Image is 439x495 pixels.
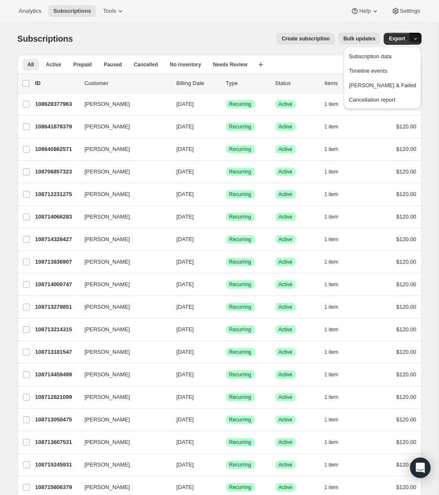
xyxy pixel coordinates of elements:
[35,438,78,447] p: 108713607531
[35,436,416,448] div: 108713607531[PERSON_NAME][DATE]SuccessRecurringSuccessActive1 item$120.00
[325,79,367,88] div: Items
[325,233,348,245] button: 1 item
[396,281,416,287] span: $120.00
[80,210,165,224] button: [PERSON_NAME]
[85,213,130,221] span: [PERSON_NAME]
[35,414,416,426] div: 108713050475[PERSON_NAME][DATE]SuccessRecurringSuccessActive1 item$120.00
[279,461,293,468] span: Active
[80,390,165,404] button: [PERSON_NAME]
[325,304,339,310] span: 1 item
[229,484,251,491] span: Recurring
[35,303,78,311] p: 108713279851
[177,213,194,220] span: [DATE]
[85,461,130,469] span: [PERSON_NAME]
[325,326,339,333] span: 1 item
[279,213,293,220] span: Active
[325,281,339,288] span: 1 item
[35,168,78,176] p: 108706857323
[177,123,194,130] span: [DATE]
[80,188,165,201] button: [PERSON_NAME]
[229,394,251,401] span: Recurring
[229,146,251,153] span: Recurring
[85,393,130,401] span: [PERSON_NAME]
[35,301,416,313] div: 108713279851[PERSON_NAME][DATE]SuccessRecurringSuccessActive1 item$120.00
[349,82,416,88] span: [PERSON_NAME] & Failed
[229,439,251,446] span: Recurring
[325,256,348,268] button: 1 item
[80,142,165,156] button: [PERSON_NAME]
[80,323,165,336] button: [PERSON_NAME]
[80,345,165,359] button: [PERSON_NAME]
[35,459,416,471] div: 108715245931[PERSON_NAME][DATE]SuccessRecurringSuccessActive1 item$120.00
[177,416,194,423] span: [DATE]
[85,370,130,379] span: [PERSON_NAME]
[325,484,339,491] span: 1 item
[325,394,339,401] span: 1 item
[46,61,61,68] span: Active
[396,236,416,242] span: $120.00
[177,461,194,468] span: [DATE]
[35,483,78,492] p: 108715606379
[229,236,251,243] span: Recurring
[14,5,46,17] button: Analytics
[229,259,251,265] span: Recurring
[325,391,348,403] button: 1 item
[396,304,416,310] span: $120.00
[85,280,130,289] span: [PERSON_NAME]
[386,5,425,17] button: Settings
[325,146,339,153] span: 1 item
[396,439,416,445] span: $120.00
[35,256,416,268] div: 108713836907[PERSON_NAME][DATE]SuccessRecurringSuccessActive1 item$120.00
[396,394,416,400] span: $120.00
[325,416,339,423] span: 1 item
[35,415,78,424] p: 108713050475
[229,213,251,220] span: Recurring
[35,145,78,154] p: 108640862571
[226,79,268,88] div: Type
[53,8,91,14] span: Subscriptions
[279,326,293,333] span: Active
[349,97,395,103] span: Cancellation report
[35,100,78,108] p: 108628377963
[80,278,165,291] button: [PERSON_NAME]
[85,483,130,492] span: [PERSON_NAME]
[85,348,130,356] span: [PERSON_NAME]
[396,213,416,220] span: $120.00
[279,439,293,446] span: Active
[325,166,348,178] button: 1 item
[134,61,158,68] span: Cancelled
[325,101,339,108] span: 1 item
[35,481,416,493] div: 108715606379[PERSON_NAME][DATE]SuccessRecurringSuccessActive1 item$120.00
[396,191,416,197] span: $120.00
[229,326,251,333] span: Recurring
[279,371,293,378] span: Active
[279,416,293,423] span: Active
[35,393,78,401] p: 108712821099
[35,258,78,266] p: 108713836907
[396,168,416,175] span: $120.00
[229,461,251,468] span: Recurring
[325,191,339,198] span: 1 item
[80,300,165,314] button: [PERSON_NAME]
[325,349,339,356] span: 1 item
[35,121,416,133] div: 108641878379[PERSON_NAME][DATE]SuccessRecurringSuccessActive1 item$120.00
[177,236,194,242] span: [DATE]
[35,370,78,379] p: 108714459499
[279,394,293,401] span: Active
[35,391,416,403] div: 108712821099[PERSON_NAME][DATE]SuccessRecurringSuccessActive1 item$120.00
[384,33,410,45] button: Export
[396,123,416,130] span: $120.00
[345,5,384,17] button: Help
[35,188,416,200] div: 108712231275[PERSON_NAME][DATE]SuccessRecurringSuccessActive1 item$120.00
[279,349,293,356] span: Active
[325,168,339,175] span: 1 item
[325,188,348,200] button: 1 item
[80,413,165,427] button: [PERSON_NAME]
[279,304,293,310] span: Active
[325,324,348,336] button: 1 item
[85,100,130,108] span: [PERSON_NAME]
[85,235,130,244] span: [PERSON_NAME]
[35,325,78,334] p: 108713214315
[85,190,130,199] span: [PERSON_NAME]
[104,61,122,68] span: Paused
